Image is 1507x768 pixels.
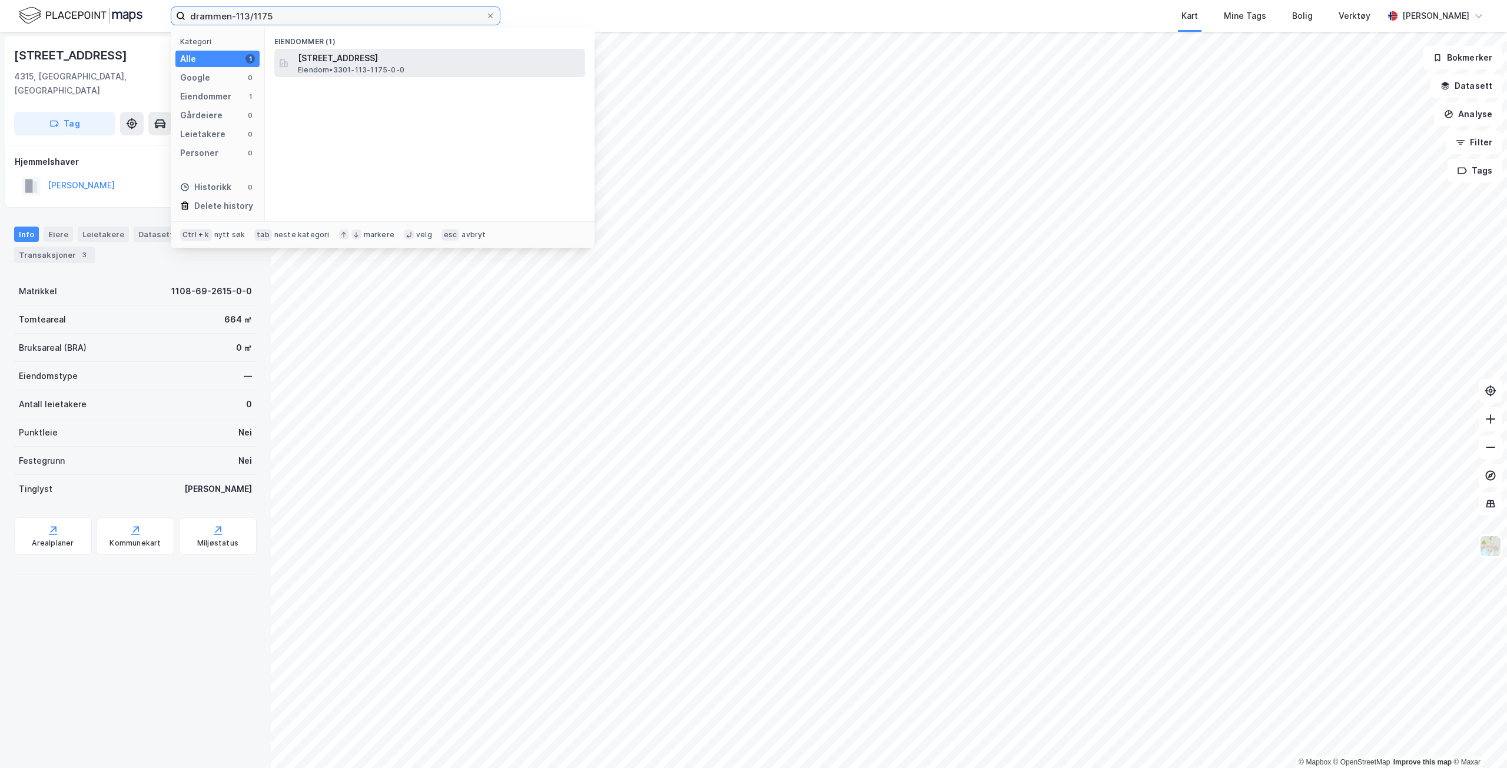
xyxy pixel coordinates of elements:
[109,538,161,548] div: Kommunekart
[171,284,252,298] div: 1108-69-2615-0-0
[1446,131,1502,154] button: Filter
[1434,102,1502,126] button: Analyse
[180,37,260,46] div: Kategori
[19,425,58,440] div: Punktleie
[194,199,253,213] div: Delete history
[180,127,225,141] div: Leietakere
[1292,9,1313,23] div: Bolig
[364,230,394,240] div: markere
[14,227,39,242] div: Info
[185,7,486,25] input: Søk på adresse, matrikkel, gårdeiere, leietakere eller personer
[254,229,272,241] div: tab
[1333,758,1390,766] a: OpenStreetMap
[1430,74,1502,98] button: Datasett
[1448,159,1502,182] button: Tags
[1448,712,1507,768] div: Kontrollprogram for chat
[180,180,231,194] div: Historikk
[19,482,52,496] div: Tinglyst
[245,148,255,158] div: 0
[1448,712,1507,768] iframe: Chat Widget
[14,247,95,263] div: Transaksjoner
[245,54,255,64] div: 1
[265,28,595,49] div: Eiendommer (1)
[245,92,255,101] div: 1
[1224,9,1266,23] div: Mine Tags
[1423,46,1502,69] button: Bokmerker
[1479,535,1502,557] img: Z
[19,341,87,355] div: Bruksareal (BRA)
[44,227,73,242] div: Eiere
[236,341,252,355] div: 0 ㎡
[180,108,223,122] div: Gårdeiere
[184,482,252,496] div: [PERSON_NAME]
[238,454,252,468] div: Nei
[298,51,580,65] span: [STREET_ADDRESS]
[1299,758,1331,766] a: Mapbox
[180,89,231,104] div: Eiendommer
[274,230,330,240] div: neste kategori
[19,454,65,468] div: Festegrunn
[19,397,87,411] div: Antall leietakere
[298,65,404,75] span: Eiendom • 3301-113-1175-0-0
[416,230,432,240] div: velg
[180,146,218,160] div: Personer
[19,284,57,298] div: Matrikkel
[245,73,255,82] div: 0
[442,229,460,241] div: esc
[1181,9,1198,23] div: Kart
[238,425,252,440] div: Nei
[180,71,210,85] div: Google
[246,397,252,411] div: 0
[180,52,196,66] div: Alle
[1402,9,1469,23] div: [PERSON_NAME]
[462,230,486,240] div: avbryt
[245,129,255,139] div: 0
[1393,758,1452,766] a: Improve this map
[19,369,78,383] div: Eiendomstype
[32,538,74,548] div: Arealplaner
[224,312,252,327] div: 664 ㎡
[15,155,256,169] div: Hjemmelshaver
[245,182,255,192] div: 0
[1339,9,1370,23] div: Verktøy
[180,229,212,241] div: Ctrl + k
[245,111,255,120] div: 0
[14,69,190,98] div: 4315, [GEOGRAPHIC_DATA], [GEOGRAPHIC_DATA]
[197,538,238,548] div: Miljøstatus
[19,312,66,327] div: Tomteareal
[244,369,252,383] div: —
[78,227,129,242] div: Leietakere
[14,46,130,65] div: [STREET_ADDRESS]
[78,249,90,261] div: 3
[19,5,142,26] img: logo.f888ab2527a4732fd821a326f86c7f29.svg
[14,112,115,135] button: Tag
[134,227,178,242] div: Datasett
[214,230,245,240] div: nytt søk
